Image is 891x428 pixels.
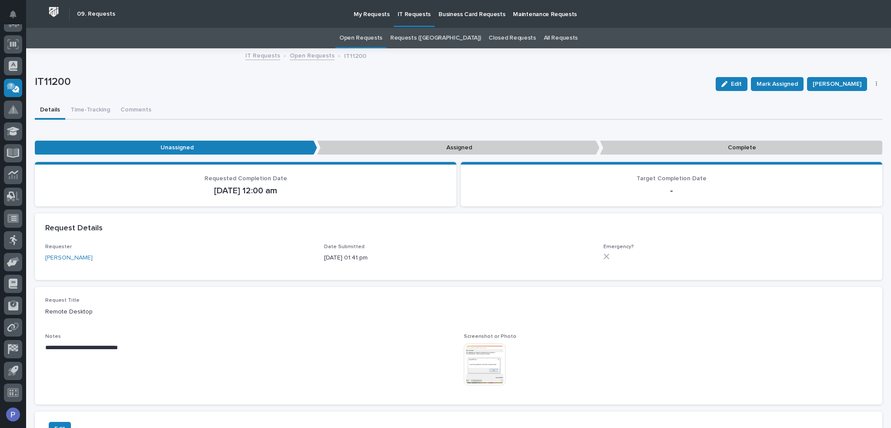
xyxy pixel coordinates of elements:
[324,253,593,263] p: [DATE] 01:41 pm
[45,298,80,303] span: Request Title
[471,185,872,196] p: -
[813,79,861,89] span: [PERSON_NAME]
[45,185,446,196] p: [DATE] 12:00 am
[751,77,804,91] button: Mark Assigned
[544,28,578,48] a: All Requests
[317,141,600,155] p: Assigned
[77,10,115,18] h2: 09. Requests
[35,141,317,155] p: Unassigned
[46,4,62,20] img: Workspace Logo
[603,244,634,249] span: Emergency?
[45,334,61,339] span: Notes
[245,50,280,60] a: IT Requests
[344,51,366,60] p: IT11200
[489,28,536,48] a: Closed Requests
[204,175,287,182] span: Requested Completion Date
[11,10,22,24] div: Notifications
[45,253,93,263] a: [PERSON_NAME]
[339,28,382,48] a: Open Requests
[4,5,22,24] button: Notifications
[716,77,747,91] button: Edit
[636,175,707,182] span: Target Completion Date
[600,141,882,155] p: Complete
[65,101,115,120] button: Time-Tracking
[35,101,65,120] button: Details
[45,307,872,317] p: Remote Desktop
[290,50,335,60] a: Open Requests
[757,79,798,89] span: Mark Assigned
[807,77,867,91] button: [PERSON_NAME]
[45,224,103,233] h2: Request Details
[115,101,157,120] button: Comments
[45,244,72,249] span: Requester
[464,334,516,339] span: Screenshot or Photo
[35,76,709,88] p: IT11200
[324,244,365,249] span: Date Submitted
[4,405,22,424] button: users-avatar
[390,28,481,48] a: Requests ([GEOGRAPHIC_DATA])
[731,80,742,88] span: Edit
